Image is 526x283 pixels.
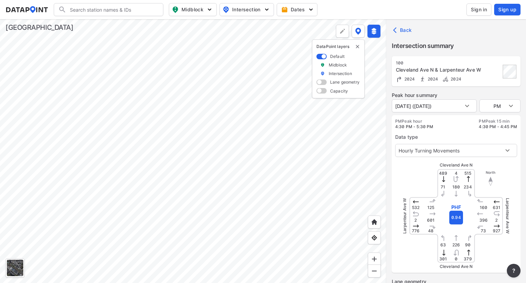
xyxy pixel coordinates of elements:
[277,3,317,16] button: Dates
[392,25,415,36] button: Back
[507,264,521,278] button: more
[505,198,510,234] span: Larpenteur Ave W
[367,25,380,38] button: External layers
[220,3,274,16] button: Intersection
[396,76,403,83] img: Turning count
[368,216,381,229] div: Home
[511,267,516,275] span: ?
[498,6,516,13] span: Sign up
[222,5,230,14] img: map_pin_int.54838e6b.svg
[479,124,517,129] span: 4:30 PM - 4:45 PM
[339,28,346,35] img: +Dz8AAAAASUVORK5CYII=
[396,60,501,66] div: 100
[371,28,377,35] img: layers-active.d9e7dc51.svg
[329,62,347,68] label: Midblock
[263,6,270,13] img: 5YPKRKmlfpI5mqlR8AD95paCi+0kK1fRFDJSaMmawlwaeJcJwk9O2fotCW5ve9gAAAAASUVORK5CYII=
[440,162,473,168] span: Cleveland Ave N
[330,79,360,85] label: Lane geometry
[169,3,217,16] button: Midblock
[329,71,352,76] label: Intersection
[172,5,212,14] span: Midblock
[395,144,517,157] div: Hourly Turning Movements
[368,253,381,266] div: Zoom in
[371,219,378,225] img: +XpAUvaXAN7GudzAAAAAElFTkSuQmCC
[355,44,360,49] img: close-external-leyer.3061a1c7.svg
[392,41,521,51] label: Intersection summary
[371,268,378,274] img: MAAAAAElFTkSuQmCC
[330,88,348,94] label: Capacity
[465,3,493,16] a: Sign in
[395,124,434,129] span: 4:30 PM - 5:30 PM
[316,44,360,49] p: DataPoint layers
[368,231,381,244] div: View my location
[330,53,345,59] label: Default
[171,5,179,14] img: map_pin_mid.602f9df1.svg
[5,6,48,13] img: dataPointLogo.9353c09d.svg
[419,76,426,83] img: Pedestrian count
[396,66,501,73] div: Cleveland Ave N & Larpenteur Ave W
[394,27,412,34] span: Back
[5,258,25,278] div: Toggle basemap
[403,76,415,82] span: 2024
[494,4,521,15] button: Sign up
[392,92,521,99] label: Peak hour summary
[281,6,288,13] img: calendar-gold.39a51dde.svg
[395,119,434,124] label: PM Peak hour
[426,76,438,82] span: 2024
[479,119,517,124] label: PM Peak 15 min
[206,6,213,13] img: 5YPKRKmlfpI5mqlR8AD95paCi+0kK1fRFDJSaMmawlwaeJcJwk9O2fotCW5ve9gAAAAASUVORK5CYII=
[223,5,270,14] span: Intersection
[320,71,325,76] img: marker_Intersection.6861001b.svg
[471,6,487,13] span: Sign in
[493,4,521,15] a: Sign up
[320,62,325,68] img: marker_Midblock.5ba75e30.svg
[479,99,521,112] div: PM
[355,28,361,35] img: data-point-layers.37681fc9.svg
[395,134,517,140] label: Data type
[371,256,378,262] img: ZvzfEJKXnyWIrJytrsY285QMwk63cM6Drc+sIAAAAASUVORK5CYII=
[368,264,381,278] div: Zoom out
[392,99,477,112] div: [DATE] ([DATE])
[442,76,449,83] img: Bicycle count
[371,234,378,241] img: zeq5HYn9AnE9l6UmnFLPAAAAAElFTkSuQmCC
[466,3,491,16] button: Sign in
[402,198,407,234] span: Larpenteur Ave W
[5,23,73,32] div: [GEOGRAPHIC_DATA]
[449,76,461,82] span: 2024
[355,44,360,49] button: delete
[283,6,313,13] span: Dates
[66,4,159,15] input: Search
[308,6,314,13] img: 5YPKRKmlfpI5mqlR8AD95paCi+0kK1fRFDJSaMmawlwaeJcJwk9O2fotCW5ve9gAAAAASUVORK5CYII=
